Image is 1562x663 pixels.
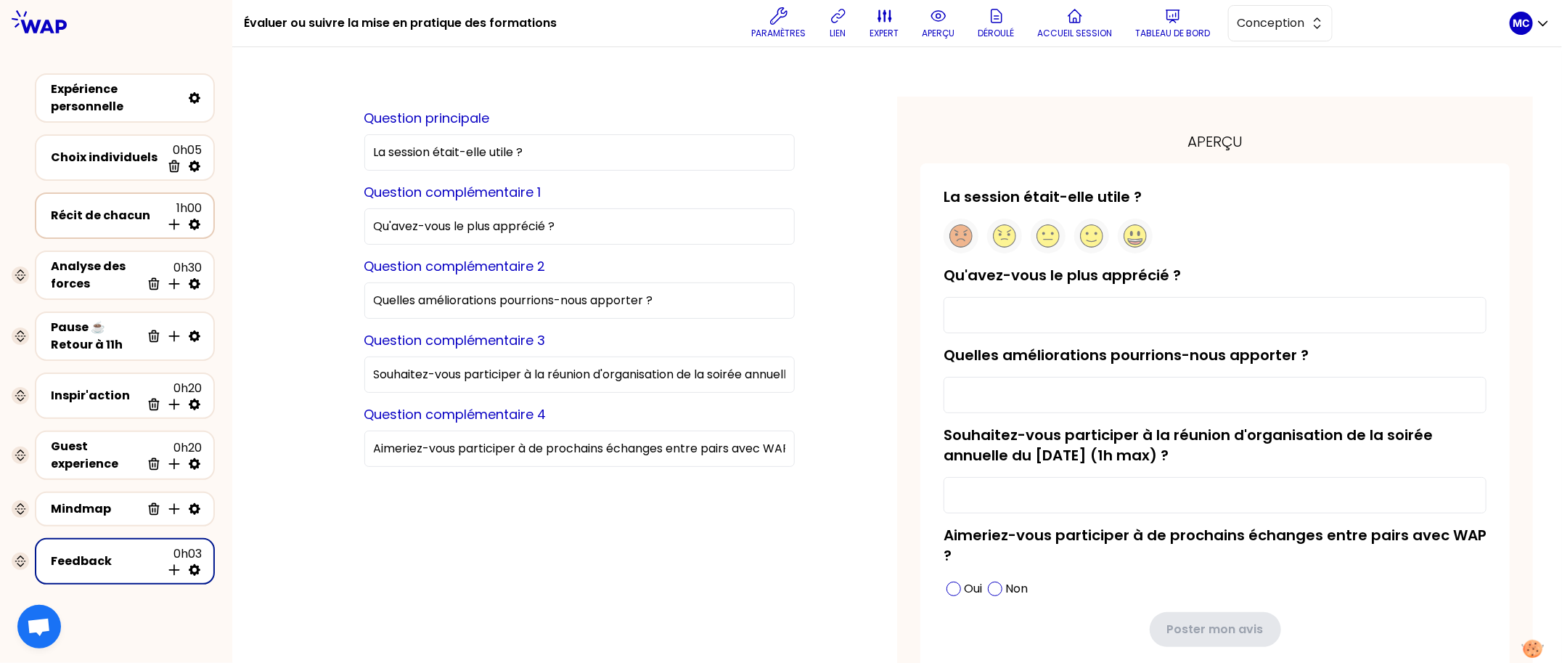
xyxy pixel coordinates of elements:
[364,183,541,201] label: Question complémentaire 1
[51,149,161,166] div: Choix individuels
[923,28,955,39] p: aperçu
[1130,1,1217,45] button: Tableau de bord
[1513,16,1530,30] p: MC
[364,331,546,349] label: Question complémentaire 3
[364,134,795,171] input: La formation était utile ?
[141,380,202,412] div: 0h20
[364,257,546,275] label: Question complémentaire 2
[1238,15,1303,32] span: Conception
[1150,612,1281,647] button: Poster mon avis
[1228,5,1333,41] button: Conception
[364,405,547,423] label: Question complémentaire 4
[978,28,1015,39] p: Déroulé
[944,265,1181,285] label: Qu'avez-vous le plus apprécié ?
[944,187,1142,207] label: La session était-elle utile ?
[17,605,61,648] div: Ouvrir le chat
[51,387,141,404] div: Inspir'action
[51,553,161,570] div: Feedback
[964,580,982,598] p: Oui
[1032,1,1119,45] button: Accueil session
[1005,580,1028,598] p: Non
[824,1,853,45] button: lien
[51,258,141,293] div: Analyse des forces
[1136,28,1211,39] p: Tableau de bord
[161,142,202,174] div: 0h05
[141,439,202,471] div: 0h20
[1510,12,1550,35] button: MC
[51,319,141,354] div: Pause ☕️ Retour à 11h
[141,259,202,291] div: 0h30
[870,28,899,39] p: expert
[944,345,1309,365] label: Quelles améliorations pourrions-nous apporter ?
[1038,28,1113,39] p: Accueil session
[864,1,905,45] button: expert
[944,525,1487,566] label: Aimeriez-vous participer à de prochains échanges entre pairs avec WAP ?
[973,1,1021,45] button: Déroulé
[752,28,806,39] p: Paramètres
[920,131,1510,152] div: aperçu
[51,81,181,115] div: Expérience personnelle
[830,28,846,39] p: lien
[51,500,141,518] div: Mindmap
[364,109,490,127] label: Question principale
[51,207,161,224] div: Récit de chacun
[917,1,961,45] button: aperçu
[161,545,202,577] div: 0h03
[746,1,812,45] button: Paramètres
[944,425,1433,465] label: Souhaitez-vous participer à la réunion d'organisation de la soirée annuelle du [DATE] (1h max) ?
[161,200,202,232] div: 1h00
[364,431,795,467] input: Souhaitez-vous reconduire l'expérience WAP ?
[51,438,141,473] div: Guest experience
